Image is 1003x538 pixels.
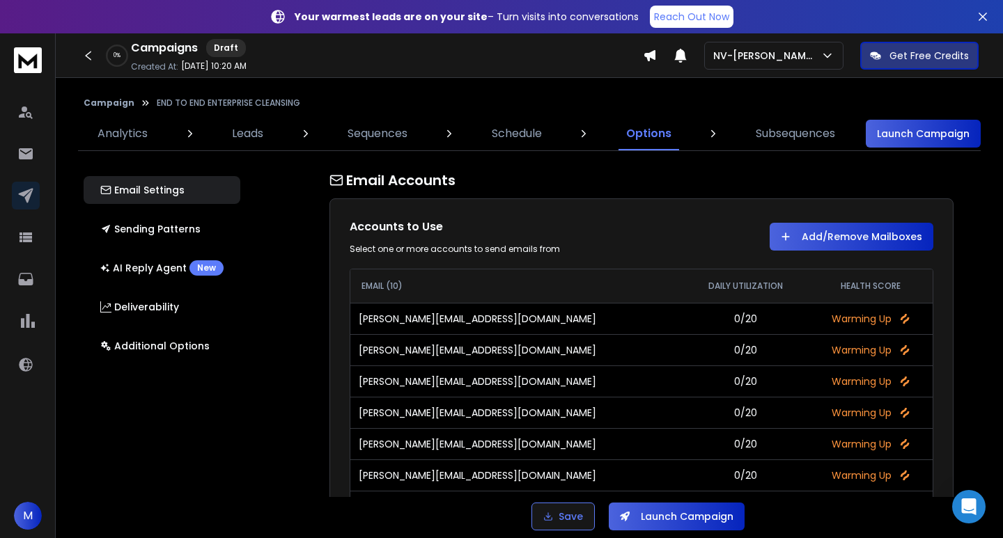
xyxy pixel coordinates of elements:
[224,117,272,150] a: Leads
[713,49,821,63] p: NV-[PERSON_NAME]
[339,117,416,150] a: Sequences
[359,468,596,482] p: [PERSON_NAME][EMAIL_ADDRESS][DOMAIN_NAME]
[114,52,120,60] p: 0 %
[350,219,628,235] h1: Accounts to Use
[84,293,240,321] button: Deliverability
[682,491,809,522] td: 0/20
[682,334,809,365] td: 0/20
[350,269,683,303] th: EMAIL (10)
[618,117,680,150] a: Options
[770,223,933,251] button: Add/Remove Mailboxes
[100,183,185,197] p: Email Settings
[866,120,981,148] button: Launch Campaign
[817,437,924,451] p: Warming Up
[817,468,924,482] p: Warming Up
[609,503,745,530] button: Launch Campaign
[100,222,201,236] p: Sending Patterns
[89,117,156,150] a: Analytics
[131,40,198,56] h1: Campaigns
[682,459,809,491] td: 0/20
[817,406,924,420] p: Warming Up
[295,10,488,24] strong: Your warmest leads are on your site
[100,260,224,276] p: AI Reply Agent
[682,303,809,334] td: 0/20
[131,61,178,72] p: Created At:
[359,312,596,326] p: [PERSON_NAME][EMAIL_ADDRESS][DOMAIN_NAME]
[157,97,300,109] p: END TO END ENTERPRISE CLEANSING
[492,125,542,142] p: Schedule
[189,260,224,276] div: New
[14,47,42,73] img: logo
[359,343,596,357] p: [PERSON_NAME][EMAIL_ADDRESS][DOMAIN_NAME]
[84,332,240,360] button: Additional Options
[682,397,809,428] td: 0/20
[359,374,596,388] p: [PERSON_NAME][EMAIL_ADDRESS][DOMAIN_NAME]
[232,125,263,142] p: Leads
[952,490,986,523] div: Open Intercom Messenger
[98,125,148,142] p: Analytics
[14,502,42,530] button: M
[84,215,240,243] button: Sending Patterns
[206,39,246,57] div: Draft
[84,254,240,282] button: AI Reply AgentNew
[483,117,550,150] a: Schedule
[809,269,933,303] th: HEALTH SCORE
[682,365,809,397] td: 0/20
[329,171,954,190] h1: Email Accounts
[531,503,595,530] button: Save
[682,428,809,459] td: 0/20
[682,269,809,303] th: DAILY UTILIZATION
[181,61,247,72] p: [DATE] 10:20 AM
[889,49,969,63] p: Get Free Credits
[350,244,628,255] div: Select one or more accounts to send emails from
[100,300,179,314] p: Deliverability
[84,176,240,204] button: Email Settings
[817,374,924,388] p: Warming Up
[747,117,843,150] a: Subsequences
[626,125,671,142] p: Options
[860,42,979,70] button: Get Free Credits
[654,10,729,24] p: Reach Out Now
[817,312,924,326] p: Warming Up
[817,343,924,357] p: Warming Up
[100,339,210,353] p: Additional Options
[359,406,596,420] p: [PERSON_NAME][EMAIL_ADDRESS][DOMAIN_NAME]
[295,10,639,24] p: – Turn visits into conversations
[359,437,596,451] p: [PERSON_NAME][EMAIL_ADDRESS][DOMAIN_NAME]
[650,6,733,28] a: Reach Out Now
[84,97,134,109] button: Campaign
[756,125,835,142] p: Subsequences
[348,125,407,142] p: Sequences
